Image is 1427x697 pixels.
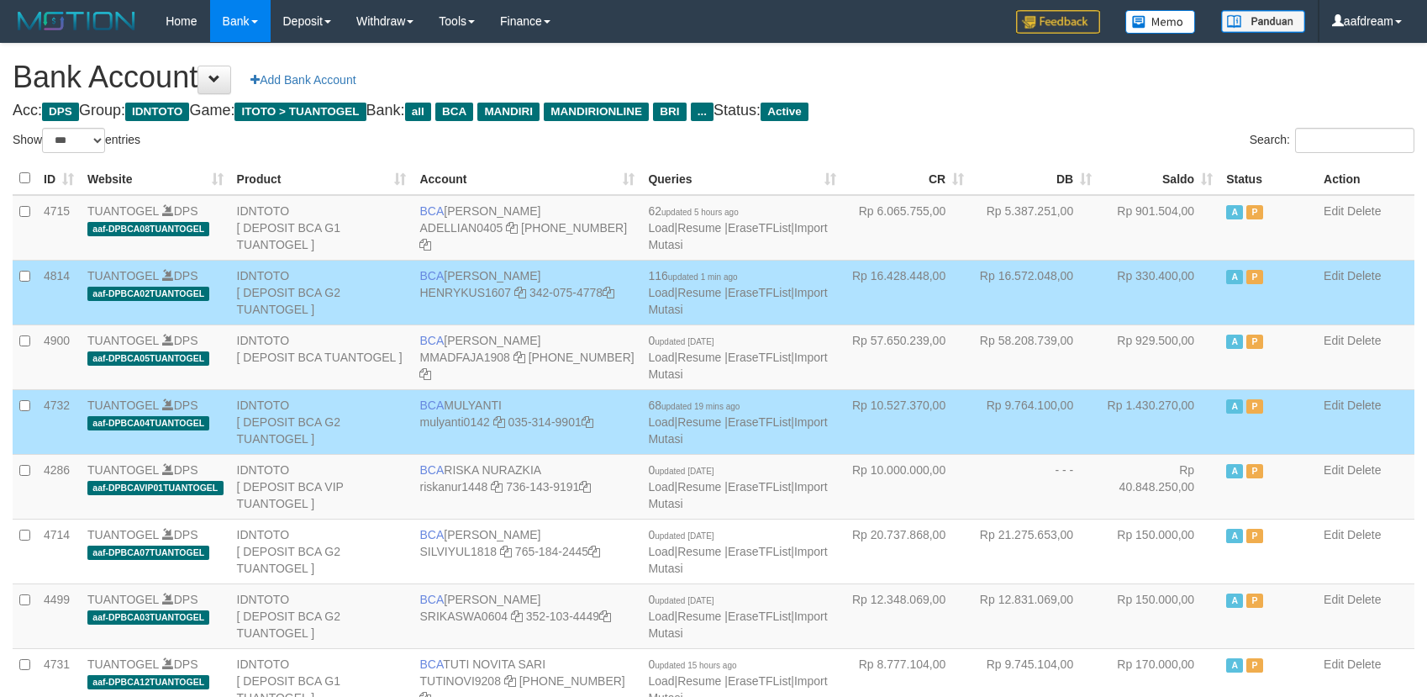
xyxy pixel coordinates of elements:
th: Saldo: activate to sort column ascending [1098,162,1219,195]
span: updated [DATE] [655,337,713,346]
a: Copy 0353149901 to clipboard [582,415,593,429]
th: Product: activate to sort column ascending [230,162,413,195]
img: Button%20Memo.svg [1125,10,1196,34]
span: updated 1 min ago [668,272,738,282]
a: Load [648,351,674,364]
a: MMADFAJA1908 [419,351,509,364]
span: Active [1226,270,1243,284]
td: Rp 10.000.000,00 [843,454,971,519]
a: Resume [677,415,721,429]
span: updated [DATE] [655,596,713,605]
a: Resume [677,480,721,494]
td: Rp 901.504,00 [1098,195,1219,261]
a: Import Mutasi [648,286,827,316]
span: BCA [419,334,444,347]
a: Import Mutasi [648,221,827,251]
input: Search: [1295,128,1414,153]
a: TUANTOGEL [87,334,159,347]
a: Resume [677,286,721,299]
td: 4814 [37,260,81,325]
a: Edit [1324,334,1344,347]
td: - - - [971,454,1098,519]
a: Copy 3521034449 to clipboard [599,610,611,623]
span: Active [1226,399,1243,414]
a: Copy riskanur1448 to clipboard [491,480,503,494]
span: updated 15 hours ago [655,661,736,670]
span: 0 [648,463,713,477]
a: Load [648,286,674,299]
td: IDNTOTO [ DEPOSIT BCA G1 TUANTOGEL ] [230,195,413,261]
a: Copy 7651842445 to clipboard [588,545,600,558]
a: Delete [1347,593,1381,606]
td: Rp 57.650.239,00 [843,325,971,389]
a: EraseTFList [728,351,791,364]
td: IDNTOTO [ DEPOSIT BCA G2 TUANTOGEL ] [230,583,413,648]
a: Resume [677,674,721,688]
a: Delete [1347,334,1381,347]
label: Show entries [13,128,140,153]
a: EraseTFList [728,674,791,688]
a: Delete [1347,399,1381,412]
span: Paused [1246,594,1263,608]
span: updated [DATE] [655,531,713,541]
span: IDNTOTO [125,103,189,121]
span: aaf-DPBCA05TUANTOGEL [87,351,209,366]
a: TUTINOVI9208 [419,674,500,688]
th: CR: activate to sort column ascending [843,162,971,195]
td: Rp 330.400,00 [1098,260,1219,325]
th: Website: activate to sort column ascending [81,162,230,195]
th: ID: activate to sort column ascending [37,162,81,195]
a: Copy MMADFAJA1908 to clipboard [513,351,525,364]
a: Edit [1324,463,1344,477]
span: | | | [648,463,827,510]
span: 62 [648,204,738,218]
a: Copy mulyanti0142 to clipboard [493,415,505,429]
th: Status [1219,162,1317,195]
span: 0 [648,657,736,671]
td: [PERSON_NAME] [PHONE_NUMBER] [413,325,641,389]
a: Edit [1324,204,1344,218]
td: Rp 21.275.653,00 [971,519,1098,583]
td: [PERSON_NAME] 765-184-2445 [413,519,641,583]
span: aaf-DPBCA02TUANTOGEL [87,287,209,301]
a: Load [648,480,674,494]
span: Active [1226,464,1243,478]
td: [PERSON_NAME] 342-075-4778 [413,260,641,325]
span: aaf-DPBCA08TUANTOGEL [87,222,209,236]
td: IDNTOTO [ DEPOSIT BCA G2 TUANTOGEL ] [230,260,413,325]
span: | | | [648,204,827,251]
span: Paused [1246,464,1263,478]
span: updated 5 hours ago [661,208,739,217]
a: Delete [1347,204,1381,218]
td: RISKA NURAZKIA 736-143-9191 [413,454,641,519]
span: Active [1226,594,1243,608]
a: Resume [677,545,721,558]
span: Active [1226,335,1243,349]
span: Paused [1246,658,1263,673]
span: BCA [419,269,444,282]
td: DPS [81,195,230,261]
span: aaf-DPBCA07TUANTOGEL [87,546,209,560]
a: Load [648,545,674,558]
span: Paused [1246,529,1263,543]
span: | | | [648,528,827,575]
a: Edit [1324,528,1344,541]
img: panduan.png [1221,10,1305,33]
a: Resume [677,351,721,364]
td: Rp 5.387.251,00 [971,195,1098,261]
select: Showentries [42,128,105,153]
a: ADELLIAN0405 [419,221,503,235]
td: Rp 6.065.755,00 [843,195,971,261]
span: all [405,103,431,121]
td: [PERSON_NAME] [PHONE_NUMBER] [413,195,641,261]
a: Edit [1324,657,1344,671]
td: [PERSON_NAME] 352-103-4449 [413,583,641,648]
span: DPS [42,103,79,121]
a: Resume [677,610,721,623]
td: DPS [81,519,230,583]
td: Rp 10.527.370,00 [843,389,971,454]
span: Active [761,103,808,121]
td: IDNTOTO [ DEPOSIT BCA G2 TUANTOGEL ] [230,519,413,583]
a: TUANTOGEL [87,204,159,218]
td: IDNTOTO [ DEPOSIT BCA TUANTOGEL ] [230,325,413,389]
